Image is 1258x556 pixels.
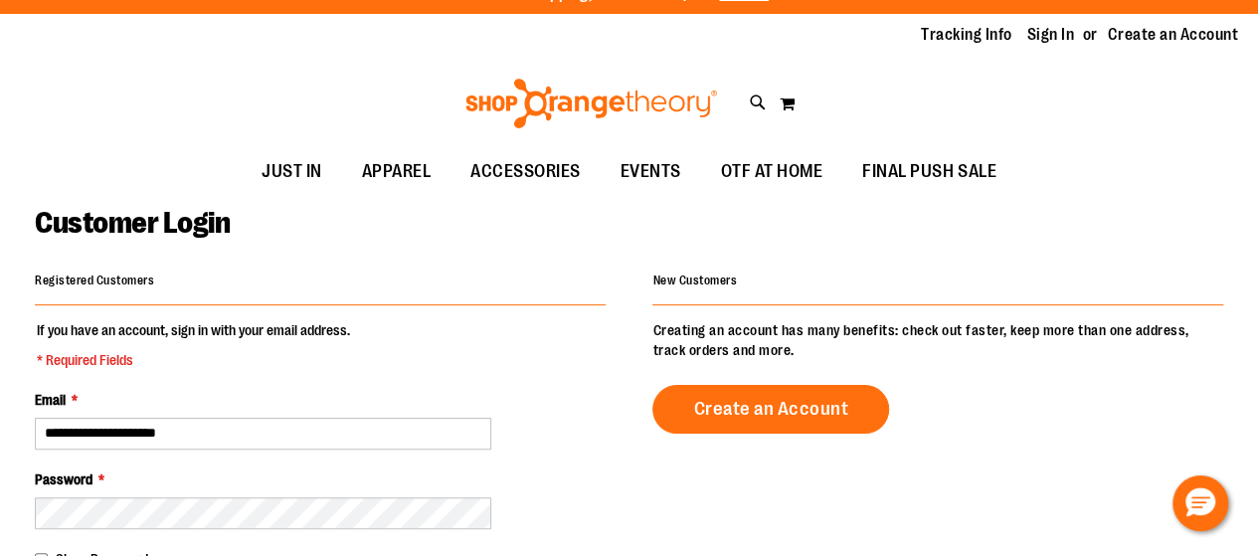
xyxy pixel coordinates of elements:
[842,149,1016,195] a: FINAL PUSH SALE
[262,149,322,194] span: JUST IN
[35,392,66,408] span: Email
[362,149,432,194] span: APPAREL
[721,149,823,194] span: OTF AT HOME
[652,274,737,287] strong: New Customers
[1108,24,1239,46] a: Create an Account
[621,149,681,194] span: EVENTS
[35,274,154,287] strong: Registered Customers
[652,320,1223,360] p: Creating an account has many benefits: check out faster, keep more than one address, track orders...
[701,149,843,195] a: OTF AT HOME
[652,385,889,434] a: Create an Account
[242,149,342,195] a: JUST IN
[450,149,601,195] a: ACCESSORIES
[693,398,848,420] span: Create an Account
[921,24,1012,46] a: Tracking Info
[470,149,581,194] span: ACCESSORIES
[601,149,701,195] a: EVENTS
[35,471,92,487] span: Password
[1172,475,1228,531] button: Hello, have a question? Let’s chat.
[1027,24,1075,46] a: Sign In
[37,350,350,370] span: * Required Fields
[342,149,451,195] a: APPAREL
[862,149,996,194] span: FINAL PUSH SALE
[35,206,230,240] span: Customer Login
[462,79,720,128] img: Shop Orangetheory
[35,320,352,370] legend: If you have an account, sign in with your email address.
